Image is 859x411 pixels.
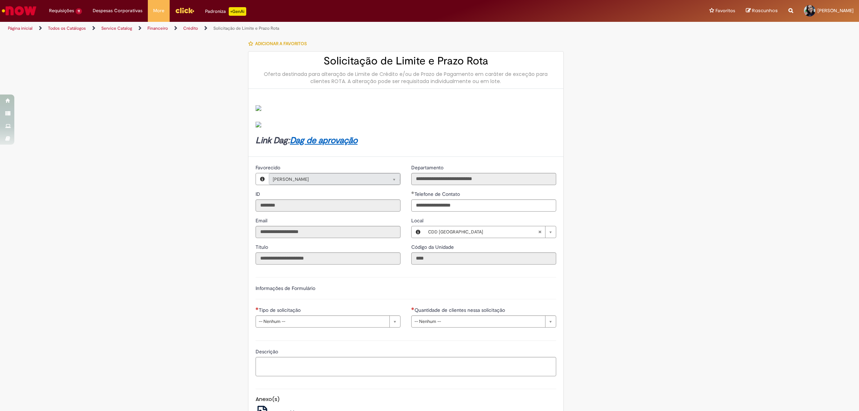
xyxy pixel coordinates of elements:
[534,226,545,238] abbr: Limpar campo Local
[411,173,556,185] input: Departamento
[715,7,735,14] span: Favoritos
[76,8,82,14] span: 11
[752,7,778,14] span: Rascunhos
[256,173,269,185] button: Favorecido, Visualizar este registro Erica Franco Rossato
[256,226,401,238] input: Email
[256,396,556,402] h5: Anexo(s)
[424,226,556,238] a: CDD [GEOGRAPHIC_DATA]Limpar campo Local
[229,7,246,16] p: +GenAi
[205,7,246,16] div: Padroniza
[411,243,455,251] label: Somente leitura - Código da Unidade
[256,71,556,85] div: Oferta destinada para alteração de Limite de Crédito e/ou de Prazo de Pagamento em caráter de exc...
[175,5,194,16] img: click_logo_yellow_360x200.png
[93,7,142,14] span: Despesas Corporativas
[411,217,425,224] span: Local
[5,22,567,35] ul: Trilhas de página
[256,135,358,146] strong: Link Dag:
[256,243,270,251] label: Somente leitura - Título
[428,226,538,238] span: CDD [GEOGRAPHIC_DATA]
[213,25,279,31] a: Solicitação de Limite e Prazo Rota
[746,8,778,14] a: Rascunhos
[153,7,164,14] span: More
[414,307,506,313] span: Quantidade de clientes nessa solicitação
[8,25,33,31] a: Página inicial
[290,135,358,146] a: Dag de aprovação
[259,307,302,313] span: Tipo de solicitação
[411,252,556,265] input: Código da Unidade
[411,164,445,171] label: Somente leitura - Departamento
[256,252,401,265] input: Título
[259,316,386,327] span: -- Nenhum --
[256,191,262,197] span: Somente leitura - ID
[817,8,854,14] span: [PERSON_NAME]
[256,55,556,67] h2: Solicitação de Limite e Prazo Rota
[147,25,168,31] a: Financeiro
[256,190,262,198] label: Somente leitura - ID
[256,217,269,224] label: Somente leitura - Email
[273,174,382,185] span: [PERSON_NAME]
[411,244,455,250] span: Somente leitura - Código da Unidade
[411,191,414,194] span: Obrigatório Preenchido
[48,25,86,31] a: Todos os Catálogos
[183,25,198,31] a: Crédito
[256,199,401,212] input: ID
[414,316,542,327] span: -- Nenhum --
[411,307,414,310] span: Necessários
[248,36,311,51] button: Adicionar a Favoritos
[256,285,315,291] label: Informações de Formulário
[256,105,261,111] img: sys_attachment.do
[414,191,461,197] span: Telefone de Contato
[1,4,38,18] img: ServiceNow
[101,25,132,31] a: Service Catalog
[256,164,282,171] span: Somente leitura - Favorecido
[255,41,307,47] span: Adicionar a Favoritos
[256,307,259,310] span: Necessários
[256,348,280,355] span: Descrição
[269,173,400,185] a: [PERSON_NAME]Limpar campo Favorecido
[411,199,556,212] input: Telefone de Contato
[412,226,424,238] button: Local, Visualizar este registro CDD Curitiba
[49,7,74,14] span: Requisições
[256,122,261,127] img: sys_attachment.do
[256,357,556,377] textarea: Descrição
[256,244,270,250] span: Somente leitura - Título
